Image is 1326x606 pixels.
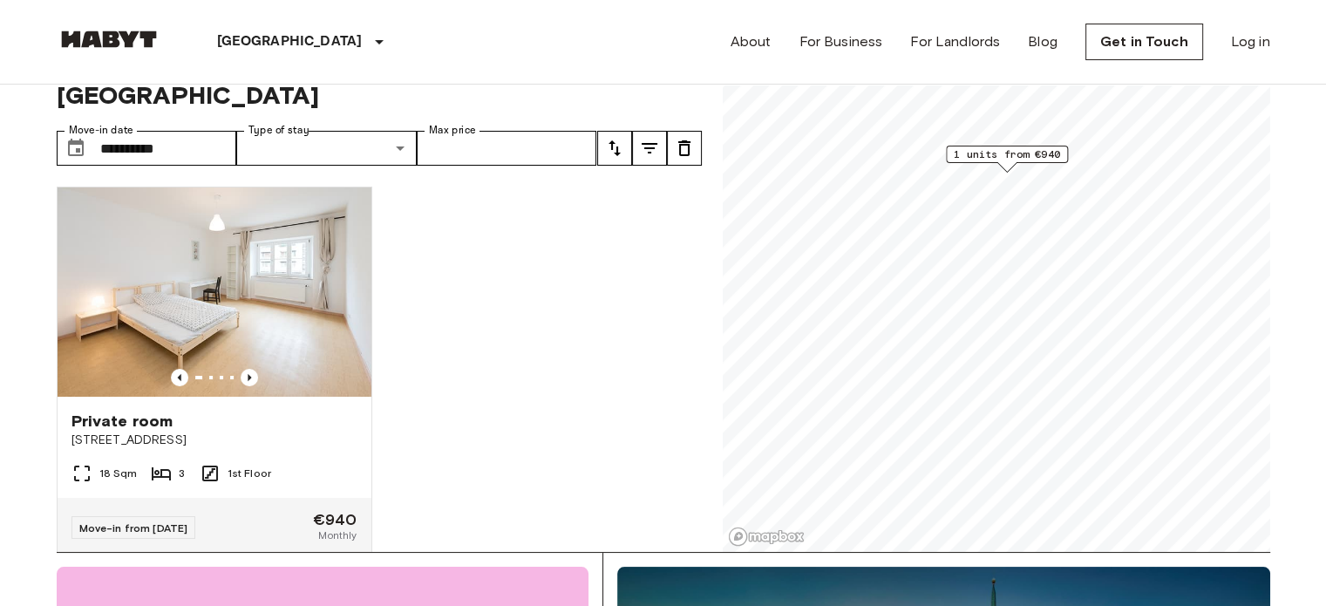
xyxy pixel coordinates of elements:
label: Type of stay [248,123,309,138]
span: Private room [71,411,173,432]
img: Marketing picture of unit DE-02-037-02M [58,187,371,397]
a: Log in [1231,31,1270,52]
span: 18 Sqm [99,466,138,481]
a: About [731,31,772,52]
button: Previous image [241,369,258,386]
label: Max price [429,123,476,138]
a: For Landlords [910,31,1000,52]
label: Move-in date [69,123,133,138]
span: [STREET_ADDRESS] [71,432,357,449]
img: Habyt [57,31,161,48]
a: Marketing picture of unit DE-02-037-02MPrevious imagePrevious imagePrivate room[STREET_ADDRESS]18... [57,187,372,558]
span: Monthly [318,528,357,543]
button: Choose date, selected date is 1 Oct 2025 [58,131,93,166]
span: 1 units from €940 [954,146,1060,162]
a: Get in Touch [1085,24,1203,60]
button: Previous image [171,369,188,386]
span: €940 [313,512,357,528]
a: Mapbox logo [728,527,805,547]
p: [GEOGRAPHIC_DATA] [217,31,363,52]
a: Blog [1028,31,1057,52]
span: Move-in from [DATE] [79,521,188,535]
span: 1st Floor [228,466,271,481]
canvas: Map [723,30,1270,552]
div: Map marker [946,146,1068,173]
button: tune [667,131,702,166]
button: tune [632,131,667,166]
span: 3 [179,466,185,481]
button: tune [597,131,632,166]
a: For Business [799,31,882,52]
